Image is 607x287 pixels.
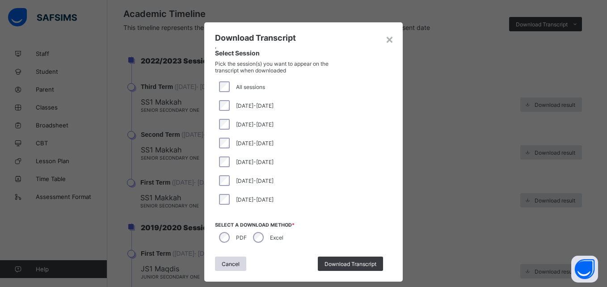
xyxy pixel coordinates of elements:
span: Download Transcript [215,33,296,42]
div: , [215,42,385,74]
label: PDF [236,234,247,241]
span: Download Transcript [325,261,376,267]
span: [DATE]-[DATE] [236,102,274,109]
span: Cancel [222,261,240,267]
span: [DATE]-[DATE] [236,177,274,184]
span: [DATE]-[DATE] [236,159,274,165]
span: Select a download method [215,222,392,228]
div: × [385,31,394,46]
span: [DATE]-[DATE] [236,196,274,203]
label: Excel [270,234,283,241]
button: Open asap [571,256,598,283]
span: [DATE]-[DATE] [236,140,274,147]
span: Select Session [215,49,385,57]
span: Pick the session(s) you want to appear on the transcript when downloaded [215,60,334,74]
span: [DATE]-[DATE] [236,121,274,128]
span: All sessions [236,84,265,90]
